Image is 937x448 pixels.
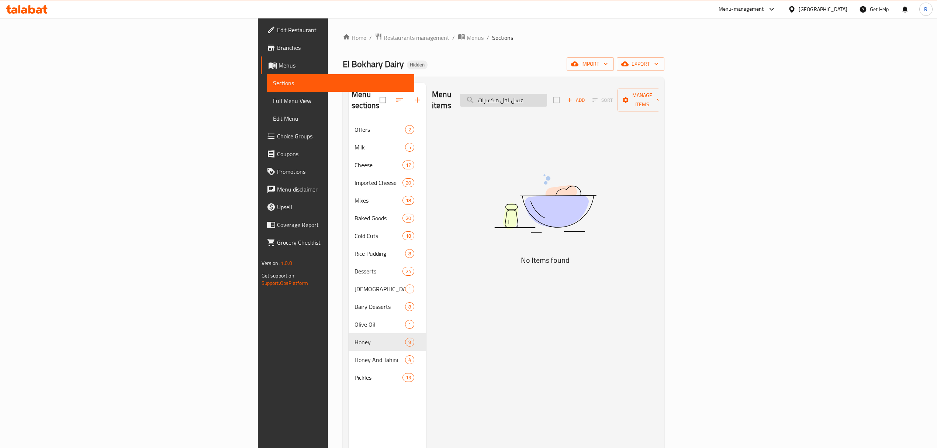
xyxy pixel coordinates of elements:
[460,94,547,107] input: search
[719,5,764,14] div: Menu-management
[349,262,426,280] div: Desserts24
[349,138,426,156] div: Milk5
[492,33,513,42] span: Sections
[405,339,414,346] span: 9
[355,196,402,205] span: Mixes
[487,33,489,42] li: /
[453,155,637,252] img: dish.svg
[355,302,405,311] span: Dairy Desserts
[355,231,402,240] span: Cold Cuts
[405,144,414,151] span: 5
[458,33,484,42] a: Menus
[355,178,402,187] span: Imported Cheese
[349,192,426,209] div: Mixes18
[277,25,408,34] span: Edit Restaurant
[405,303,414,310] span: 8
[349,121,426,138] div: Offers2
[277,220,408,229] span: Coverage Report
[452,33,455,42] li: /
[403,374,414,381] span: 13
[355,214,402,223] span: Baked Goods
[405,355,414,364] div: items
[273,114,408,123] span: Edit Menu
[261,180,414,198] a: Menu disclaimer
[349,298,426,316] div: Dairy Desserts8
[273,79,408,87] span: Sections
[349,351,426,369] div: Honey And Tahini4
[261,21,414,39] a: Edit Restaurant
[261,39,414,56] a: Branches
[566,96,586,104] span: Add
[277,149,408,158] span: Coupons
[355,285,405,293] div: Halawa
[349,156,426,174] div: Cheese17
[467,33,484,42] span: Menus
[355,373,402,382] span: Pickles
[403,179,414,186] span: 20
[267,92,414,110] a: Full Menu View
[279,61,408,70] span: Menus
[355,338,405,347] span: Honey
[924,5,927,13] span: R
[261,216,414,234] a: Coverage Report
[261,127,414,145] a: Choice Groups
[588,94,618,106] span: Sort items
[407,62,428,68] span: Hidden
[355,355,405,364] div: Honey And Tahini
[277,43,408,52] span: Branches
[355,249,405,258] div: Rice Pudding
[564,94,588,106] button: Add
[402,231,414,240] div: items
[405,338,414,347] div: items
[273,96,408,105] span: Full Menu View
[402,196,414,205] div: items
[355,143,405,152] span: Milk
[349,333,426,351] div: Honey9
[391,91,408,109] span: Sort sections
[261,145,414,163] a: Coupons
[623,91,661,109] span: Manage items
[402,373,414,382] div: items
[405,285,414,293] div: items
[349,245,426,262] div: Rice Pudding8
[261,56,414,74] a: Menus
[453,254,637,266] h5: No Items found
[355,267,402,276] span: Desserts
[384,33,449,42] span: Restaurants management
[567,57,614,71] button: import
[277,167,408,176] span: Promotions
[564,94,588,106] span: Add item
[405,286,414,293] span: 1
[261,163,414,180] a: Promotions
[355,285,405,293] span: [DEMOGRAPHIC_DATA]
[355,161,402,169] span: Cheese
[403,197,414,204] span: 18
[261,198,414,216] a: Upsell
[432,89,451,111] h2: Menu items
[375,92,391,108] span: Select all sections
[403,268,414,275] span: 24
[349,118,426,389] nav: Menu sections
[281,258,292,268] span: 1.0.0
[405,356,414,363] span: 4
[355,125,405,134] span: Offers
[349,174,426,192] div: Imported Cheese20
[355,320,405,329] span: Olive Oil
[405,302,414,311] div: items
[349,209,426,227] div: Baked Goods20
[405,249,414,258] div: items
[405,250,414,257] span: 8
[343,33,664,42] nav: breadcrumb
[261,234,414,251] a: Grocery Checklist
[403,215,414,222] span: 20
[403,162,414,169] span: 17
[402,214,414,223] div: items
